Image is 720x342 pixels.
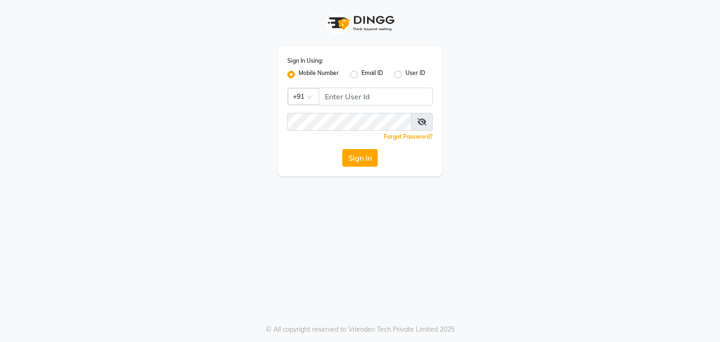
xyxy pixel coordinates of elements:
[361,69,383,80] label: Email ID
[384,133,433,140] a: Forgot Password?
[287,57,323,65] label: Sign In Using:
[405,69,425,80] label: User ID
[299,69,339,80] label: Mobile Number
[319,88,433,105] input: Username
[287,113,412,131] input: Username
[342,149,378,167] button: Sign In
[322,9,397,37] img: logo1.svg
